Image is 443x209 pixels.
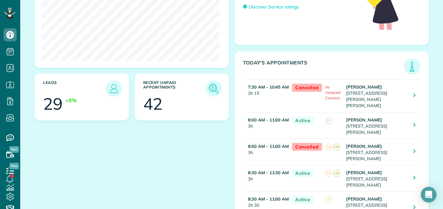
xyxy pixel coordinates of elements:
strong: 8:30 AM - 11:00 AM [248,196,289,202]
img: icon_leads-1bed01f49abd5b7fead27621c3d59655bb73ed531f8eeb49469d10e621d6b896.png [107,82,120,95]
h3: Leads [43,80,106,97]
div: 29 [43,96,63,112]
span: Active [292,117,313,125]
td: [STREET_ADDRESS][PERSON_NAME] [344,112,408,139]
td: [STREET_ADDRESS][PERSON_NAME][PERSON_NAME] [344,80,408,112]
span: New [9,146,19,153]
strong: [PERSON_NAME] [346,117,382,122]
img: icon_unpaid_appointments-47b8ce3997adf2238b356f14209ab4cced10bd1f174958f3ca8f1d0dd7fffeee.png [207,82,220,95]
span: X [325,196,332,203]
div: 42 [143,96,163,112]
strong: [PERSON_NAME] [346,196,382,202]
span: No Assigned Cleaners [325,85,341,100]
td: [STREET_ADDRESS][PERSON_NAME] [344,139,408,165]
p: Discover Service ratings [249,4,299,10]
span: LM [333,144,340,150]
td: [STREET_ADDRESS][PERSON_NAME] [344,165,408,191]
span: Active [292,169,313,177]
h3: Today's Appointments [243,60,404,75]
strong: [PERSON_NAME] [346,84,382,90]
strong: 8:00 AM - 11:00 AM [248,144,289,149]
span: Cancelled [292,84,322,92]
td: 3h 15 [243,80,289,112]
h3: Recent unpaid appointments [143,80,206,97]
strong: [PERSON_NAME] [346,144,382,149]
strong: [PERSON_NAME] [346,170,382,175]
span: FV [325,117,332,124]
strong: 8:30 AM - 11:30 AM [248,170,289,175]
img: icon_todays_appointments-901f7ab196bb0bea1936b74009e4eb5ffbc2d2711fa7634e0d609ed5ef32b18b.png [405,60,419,73]
span: New [9,163,19,169]
span: LM [333,170,340,177]
td: 3h [243,165,289,191]
strong: 8:00 AM - 11:00 AM [248,117,289,122]
td: 3h [243,112,289,139]
span: Active [292,196,313,204]
a: Discover Service ratings [243,4,299,10]
div: +0% [65,97,77,104]
div: Open Intercom Messenger [421,187,436,202]
strong: 7:30 AM - 10:45 AM [248,84,289,90]
td: 3h [243,139,289,165]
span: SH [325,170,332,177]
span: SH [325,144,332,150]
span: Cancelled [292,143,322,151]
